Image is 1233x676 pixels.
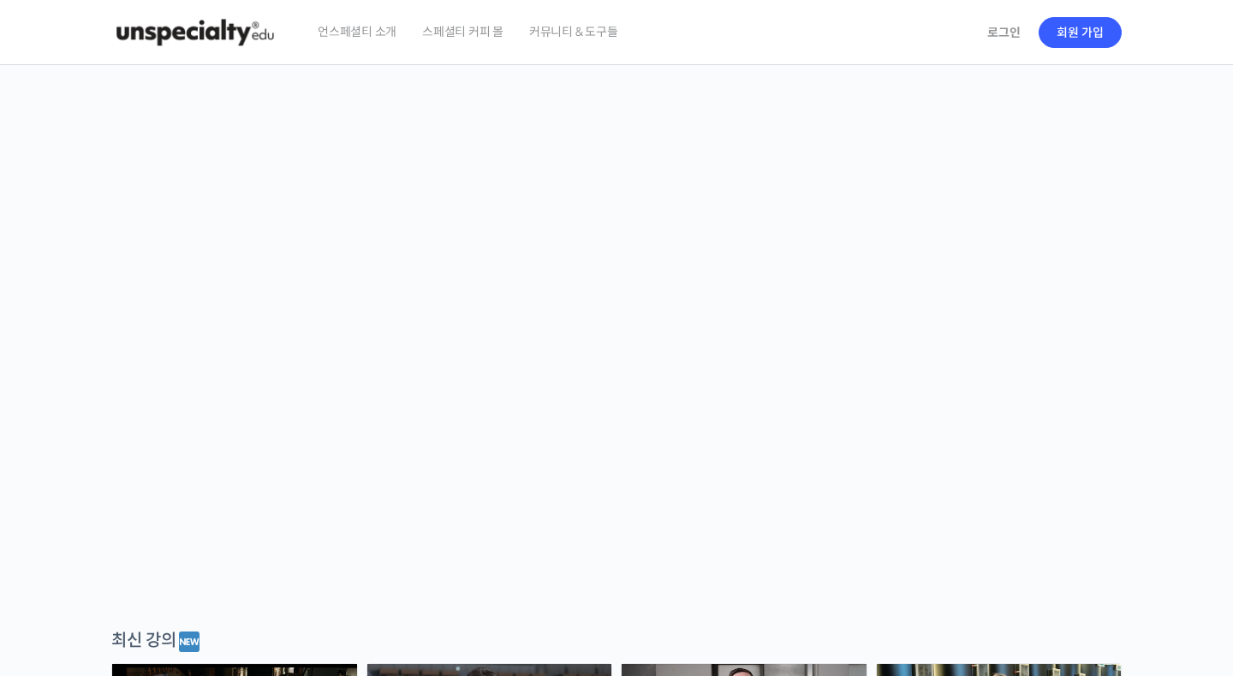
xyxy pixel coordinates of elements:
[17,262,1216,348] p: [PERSON_NAME]을 다하는 당신을 위해, 최고와 함께 만든 커피 클래스
[111,629,1122,655] div: 최신 강의
[1039,17,1122,48] a: 회원 가입
[977,13,1031,52] a: 로그인
[179,632,200,652] img: 🆕
[17,356,1216,380] p: 시간과 장소에 구애받지 않고, 검증된 커리큘럼으로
